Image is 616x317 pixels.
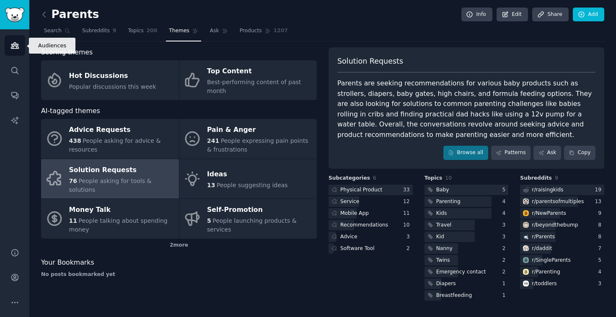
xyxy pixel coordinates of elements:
[502,198,509,206] div: 4
[41,119,179,159] a: Advice Requests438People asking for advice & resources
[210,27,219,35] span: Ask
[520,255,604,265] a: SingleParentsr/SingleParents5
[424,208,509,219] a: Kids4
[523,222,529,228] img: beyondthebump
[69,83,156,90] span: Popular discussions this week
[329,185,413,195] a: Physical Product33
[340,233,357,241] div: Advice
[533,146,561,160] a: Ask
[520,278,604,289] a: toddlersr/toddlers3
[532,222,578,229] div: r/ beyondthebump
[595,186,604,194] div: 19
[436,280,456,288] div: Diapers
[207,137,219,144] span: 241
[532,245,552,253] div: r/ daddit
[329,220,413,230] a: Recommendations10
[436,268,486,276] div: Emergency contact
[207,79,301,94] span: Best-performing content of past month
[237,24,291,41] a: Products1207
[520,232,604,242] a: Parentsr/Parents8
[329,243,413,254] a: Software Tool2
[598,257,604,264] div: 5
[595,198,604,206] div: 13
[532,280,556,288] div: r/ toddlers
[502,210,509,217] div: 4
[69,178,77,184] span: 76
[436,186,449,194] div: Baby
[207,168,288,181] div: Ideas
[502,280,509,288] div: 1
[532,210,566,217] div: r/ NewParents
[69,163,175,177] div: Solution Requests
[436,198,461,206] div: Parenting
[113,27,116,35] span: 9
[207,24,231,41] a: Ask
[69,178,152,193] span: People asking for tools & solutions
[240,27,262,35] span: Products
[69,137,161,153] span: People asking for advice & resources
[424,255,509,265] a: Twins2
[424,175,443,182] span: Topics
[128,27,143,35] span: Topics
[406,245,413,253] div: 2
[532,268,560,276] div: r/ Parenting
[436,233,444,241] div: Kid
[207,217,211,224] span: 5
[502,257,509,264] div: 2
[424,243,509,254] a: Nanny2
[520,243,604,254] a: dadditr/daddit7
[340,222,388,229] div: Recommendations
[207,217,297,233] span: People launching products & services
[69,204,175,217] div: Money Talk
[520,196,604,207] a: parentsofmultiplesr/parentsofmultiples13
[179,119,317,159] a: Pain & Anger241People expressing pain points & frustrations
[337,56,403,67] span: Solution Requests
[337,78,595,140] div: Parents are seeking recommendations for various baby products such as strollers, diapers, baby ga...
[41,47,93,58] span: Scoring themes
[403,198,413,206] div: 12
[424,278,509,289] a: Diapers1
[166,24,201,41] a: Themes
[532,186,563,194] div: r/ raisingkids
[69,69,156,82] div: Hot Discussions
[41,239,317,252] div: 2 more
[147,27,158,35] span: 200
[373,175,376,181] span: 6
[461,8,492,22] a: Info
[329,175,370,182] span: Subcategories
[41,8,99,21] h2: Parents
[41,60,179,100] a: Hot DiscussionsPopular discussions this week
[520,185,604,195] a: r/raisingkids19
[69,124,175,137] div: Advice Requests
[598,233,604,241] div: 8
[406,233,413,241] div: 3
[523,269,529,275] img: Parenting
[340,198,359,206] div: Service
[523,281,529,286] img: toddlers
[69,217,168,233] span: People talking about spending money
[502,233,509,241] div: 3
[436,292,472,299] div: Breastfeeding
[274,27,288,35] span: 1207
[5,8,24,22] img: GummySearch logo
[443,146,488,160] a: Browse all
[403,210,413,217] div: 11
[502,222,509,229] div: 3
[424,196,509,207] a: Parenting4
[502,186,509,194] div: 5
[207,124,313,137] div: Pain & Anger
[207,137,308,153] span: People expressing pain points & frustrations
[125,24,160,41] a: Topics200
[207,204,313,217] div: Self-Promotion
[532,8,568,22] a: Share
[403,186,413,194] div: 33
[41,199,179,239] a: Money Talk11People talking about spending money
[44,27,62,35] span: Search
[403,222,413,229] div: 10
[169,27,189,35] span: Themes
[424,267,509,277] a: Emergency contact2
[79,24,119,41] a: Subreddits9
[532,233,555,241] div: r/ Parents
[41,258,94,268] span: Your Bookmarks
[491,146,531,160] a: Patterns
